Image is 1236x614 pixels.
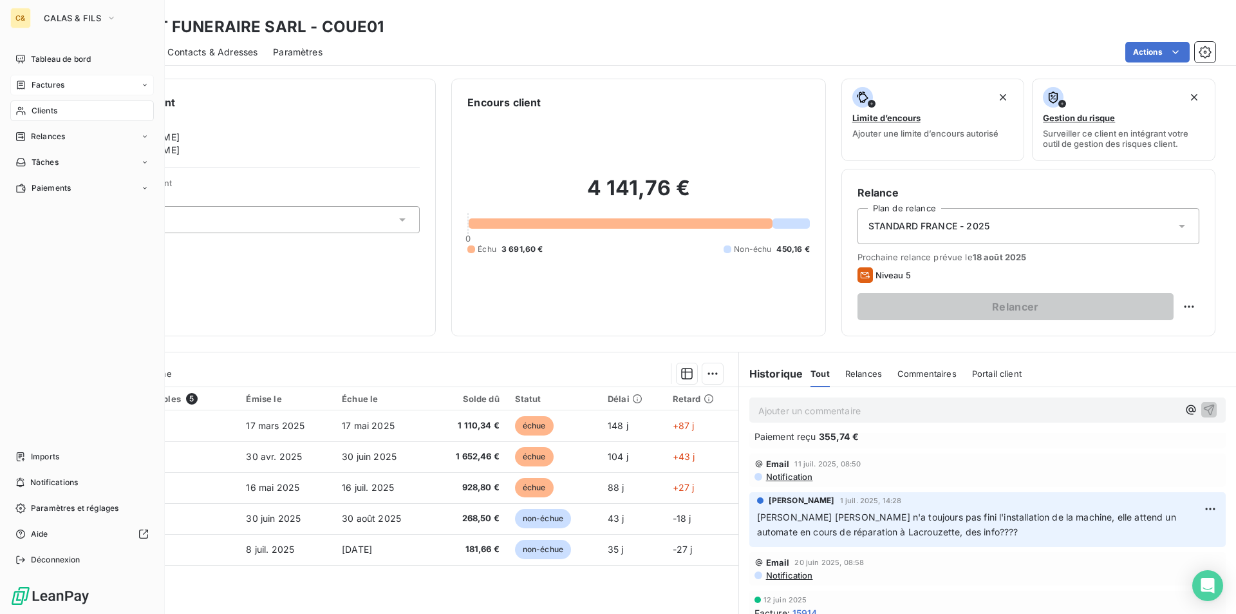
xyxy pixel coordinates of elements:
span: Tâches [32,157,59,168]
span: Relances [845,369,882,379]
span: échue [515,447,554,466]
span: Tableau de bord [31,53,91,65]
span: Prochaine relance prévue le [857,252,1199,262]
h6: Historique [739,366,803,381]
h2: 4 141,76 € [467,175,809,214]
div: Statut [515,394,592,404]
span: Gestion du risque [1043,113,1115,123]
span: Paiements [32,182,71,194]
div: Open Intercom Messenger [1192,570,1223,601]
span: 450,16 € [776,244,809,255]
a: Imports [10,446,154,467]
a: Tableau de bord [10,49,154,70]
span: -18 j [673,513,691,524]
span: Tout [810,369,830,379]
span: Email [766,557,790,568]
span: 1 110,34 € [438,419,500,432]
span: 17 mai 2025 [342,420,395,431]
span: [PERSON_NAME] [PERSON_NAME] n'a toujours pas fini l'installation de la machine, elle attend un au... [757,512,1179,537]
span: 148 j [608,420,628,431]
a: Factures [10,75,154,95]
span: Ajouter une limite d’encours autorisé [852,128,998,139]
span: 3 691,60 € [501,244,543,255]
span: Niveau 5 [876,270,911,280]
span: +27 j [673,482,695,493]
button: Gestion du risqueSurveiller ce client en intégrant votre outil de gestion des risques client. [1032,79,1215,161]
span: 16 mai 2025 [246,482,299,493]
span: Paramètres [273,46,323,59]
span: échue [515,416,554,436]
span: 30 avr. 2025 [246,451,302,462]
span: échue [515,478,554,497]
a: Paramètres et réglages [10,498,154,519]
a: Relances [10,126,154,147]
span: Échu [478,244,496,255]
span: Surveiller ce client en intégrant votre outil de gestion des risques client. [1043,128,1204,149]
span: Propriétés Client [104,178,420,196]
span: 5 [186,393,198,405]
button: Relancer [857,293,1174,320]
span: +43 j [673,451,695,462]
span: 1 juil. 2025, 14:28 [840,497,902,504]
span: Paramètres et réglages [31,503,118,514]
span: -27 j [673,544,693,555]
span: 20 juin 2025, 08:58 [794,559,864,566]
h6: Encours client [467,95,541,110]
div: C& [10,8,31,28]
button: Actions [1125,42,1190,62]
a: Paiements [10,178,154,198]
h6: Informations client [78,95,420,110]
span: Imports [31,451,59,463]
span: 35 j [608,544,624,555]
span: Non-échu [734,244,771,255]
span: Aide [31,528,48,540]
span: 11 juil. 2025, 08:50 [794,460,861,468]
span: [PERSON_NAME] [769,495,835,506]
span: Paiement reçu [754,430,816,443]
span: 17 mars 2025 [246,420,304,431]
span: CALAS & FILS [44,13,101,23]
a: Tâches [10,152,154,173]
span: 0 [465,233,471,244]
span: 88 j [608,482,624,493]
h3: OUEST FUNERAIRE SARL - COUE01 [113,15,384,39]
span: 16 juil. 2025 [342,482,394,493]
span: Clients [32,105,57,117]
span: 30 août 2025 [342,513,401,524]
span: Notifications [30,477,78,488]
span: non-échue [515,540,571,559]
span: 12 juin 2025 [763,596,807,604]
div: Délai [608,394,657,404]
span: 1 652,46 € [438,450,500,463]
span: 181,66 € [438,543,500,556]
div: Retard [673,394,731,404]
span: 104 j [608,451,628,462]
span: STANDARD FRANCE - 2025 [868,220,989,233]
span: 268,50 € [438,512,500,525]
span: Factures [32,79,64,91]
span: 30 juin 2025 [246,513,301,524]
a: Aide [10,524,154,544]
a: Clients [10,101,154,121]
span: non-échue [515,509,571,528]
span: 43 j [608,513,624,524]
span: [DATE] [342,544,372,555]
div: Solde dû [438,394,500,404]
span: Limite d’encours [852,113,921,123]
div: Échue le [342,394,423,404]
span: 355,74 € [819,430,859,443]
h6: Relance [857,185,1199,200]
span: Notification [765,472,813,482]
span: 928,80 € [438,481,500,494]
span: 8 juil. 2025 [246,544,294,555]
div: Émise le [246,394,326,404]
button: Limite d’encoursAjouter une limite d’encours autorisé [841,79,1025,161]
span: Contacts & Adresses [167,46,257,59]
span: +87 j [673,420,695,431]
span: 18 août 2025 [973,252,1027,262]
img: Logo LeanPay [10,586,90,606]
span: Commentaires [897,369,957,379]
div: Pièces comptables [100,393,230,405]
span: 30 juin 2025 [342,451,397,462]
span: Déconnexion [31,554,80,566]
